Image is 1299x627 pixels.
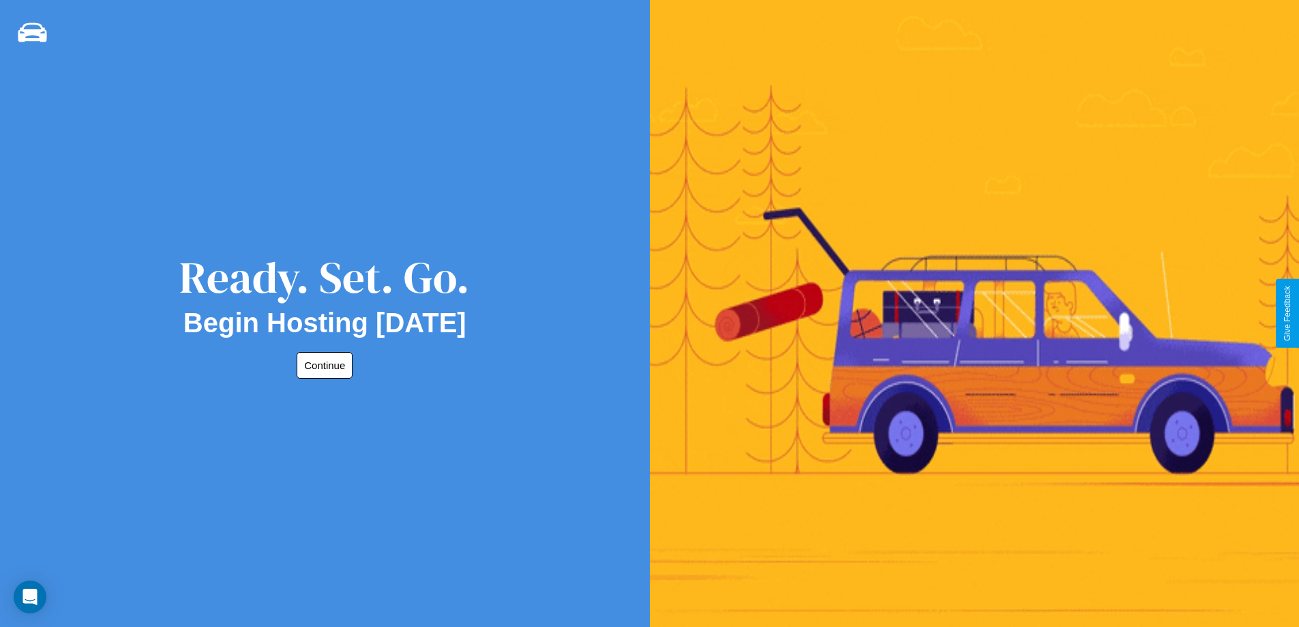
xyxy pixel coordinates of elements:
h2: Begin Hosting [DATE] [183,308,466,338]
button: Continue [297,352,353,379]
div: Ready. Set. Go. [179,247,470,308]
div: Give Feedback [1283,286,1292,341]
div: Open Intercom Messenger [14,581,46,613]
